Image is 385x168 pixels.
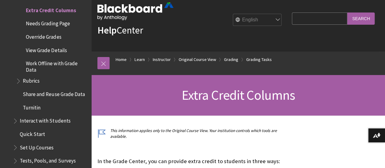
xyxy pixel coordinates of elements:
p: In the Grade Center, you can provide extra credit to students in three ways: [97,157,289,165]
span: Share and Reuse Grade Data [23,89,85,97]
span: Extra Credit Columns [181,87,295,103]
span: Needs Grading Page [26,19,70,27]
a: Home [116,56,127,63]
span: Interact with Students [20,116,70,124]
span: Quick Start [20,129,45,137]
a: Original Course View [179,56,216,63]
span: Tests, Pools, and Surveys [20,156,75,164]
img: Blackboard by Anthology [97,2,173,20]
span: Override Grades [26,32,61,40]
a: Instructor [153,56,171,63]
a: Grading Tasks [246,56,272,63]
span: Work Offline with Grade Data [26,59,87,73]
a: HelpCenter [97,24,143,36]
strong: Help [97,24,117,36]
p: This information applies only to the Original Course View. Your institution controls which tools ... [97,128,289,139]
span: Extra Credit Columns [26,5,76,13]
span: Rubrics [23,76,40,84]
span: Set Up Courses [20,142,54,151]
span: Turnitin [23,102,40,111]
input: Search [347,13,375,24]
a: Grading [224,56,238,63]
span: View Grade Details [26,45,67,53]
a: Learn [135,56,145,63]
select: Site Language Selector [233,14,282,26]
